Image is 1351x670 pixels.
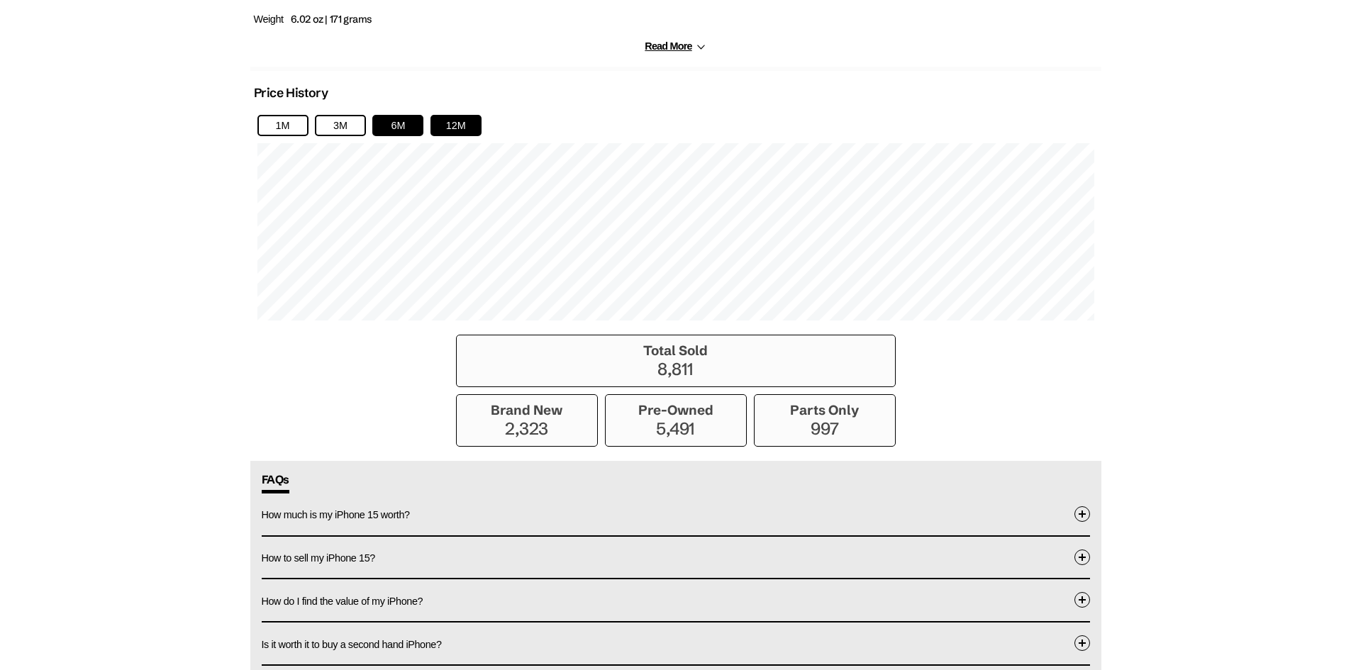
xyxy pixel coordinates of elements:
[262,639,442,650] span: Is it worth it to buy a second hand iPhone?
[254,9,460,30] p: Weight
[762,402,888,418] h3: Parts Only
[262,537,1090,579] button: How to sell my iPhone 15?
[262,596,423,607] span: How do I find the value of my iPhone?
[262,552,375,564] span: How to sell my iPhone 15?
[254,85,328,101] h2: Price History
[762,418,888,439] p: 997
[262,509,410,520] span: How much is my iPhone 15 worth?
[262,579,1090,621] button: How do I find the value of my iPhone?
[464,342,888,359] h3: Total Sold
[315,115,366,136] button: 3M
[464,359,888,379] p: 8,811
[262,493,1090,535] button: How much is my iPhone 15 worth?
[372,115,423,136] button: 6M
[291,13,372,26] span: 6.02 oz | 171 grams
[613,402,739,418] h3: Pre-Owned
[257,115,308,136] button: 1M
[645,40,706,52] button: Read More
[262,622,1090,664] button: Is it worth it to buy a second hand iPhone?
[464,402,590,418] h3: Brand New
[430,115,482,136] button: 12M
[613,418,739,439] p: 5,491
[464,418,590,439] p: 2,323
[262,472,289,493] span: FAQs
